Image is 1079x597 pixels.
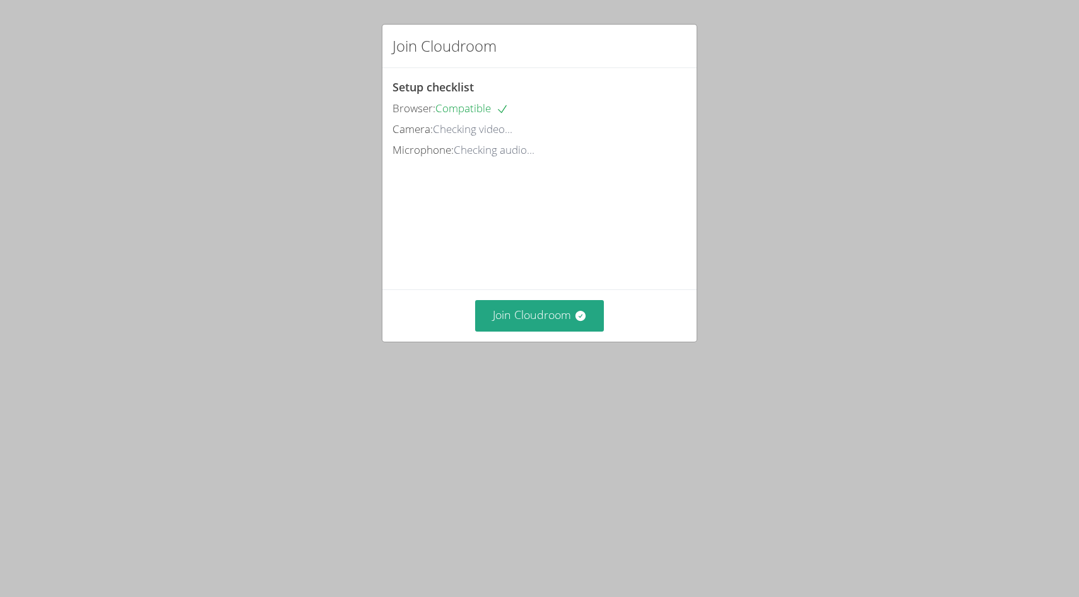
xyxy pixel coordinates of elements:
[454,142,534,157] span: Checking audio...
[392,79,474,95] span: Setup checklist
[392,35,497,57] h2: Join Cloudroom
[392,101,435,115] span: Browser:
[433,122,512,136] span: Checking video...
[435,101,509,115] span: Compatible
[475,300,604,331] button: Join Cloudroom
[392,142,454,157] span: Microphone:
[392,122,433,136] span: Camera:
